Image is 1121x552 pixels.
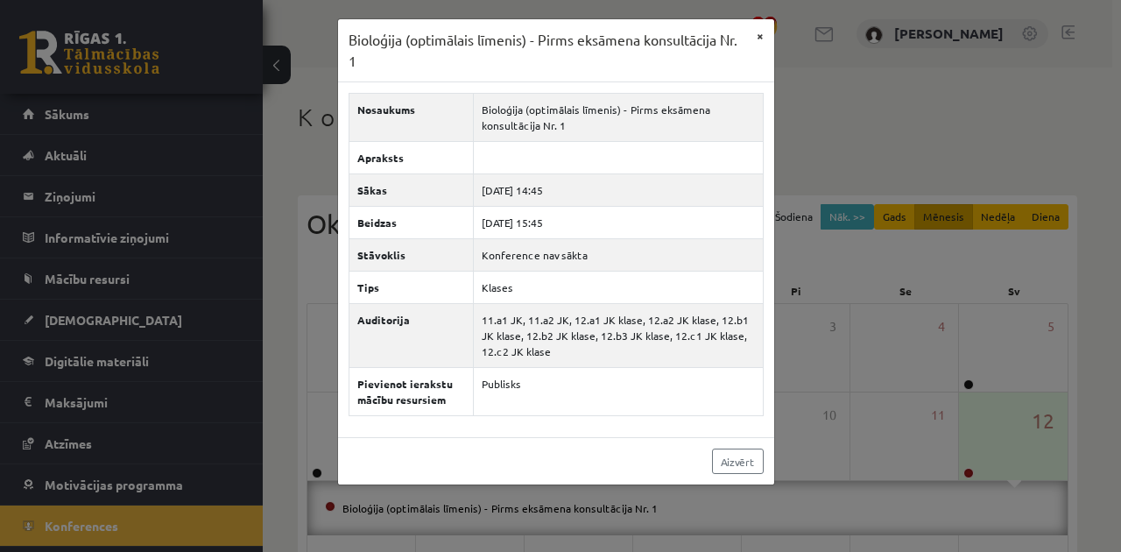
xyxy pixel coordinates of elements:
[349,207,474,239] th: Beidzas
[474,174,764,207] td: [DATE] 14:45
[474,304,764,368] td: 11.a1 JK, 11.a2 JK, 12.a1 JK klase, 12.a2 JK klase, 12.b1 JK klase, 12.b2 JK klase, 12.b3 JK klas...
[349,30,746,71] h3: Bioloģija (optimālais līmenis) - Pirms eksāmena konsultācija Nr. 1
[474,207,764,239] td: [DATE] 15:45
[349,239,474,272] th: Stāvoklis
[712,449,764,474] a: Aizvērt
[474,239,764,272] td: Konference nav sākta
[349,368,474,416] th: Pievienot ierakstu mācību resursiem
[349,174,474,207] th: Sākas
[349,272,474,304] th: Tips
[349,142,474,174] th: Apraksts
[474,368,764,416] td: Publisks
[349,94,474,142] th: Nosaukums
[474,94,764,142] td: Bioloģija (optimālais līmenis) - Pirms eksāmena konsultācija Nr. 1
[474,272,764,304] td: Klases
[349,304,474,368] th: Auditorija
[746,19,774,53] button: ×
